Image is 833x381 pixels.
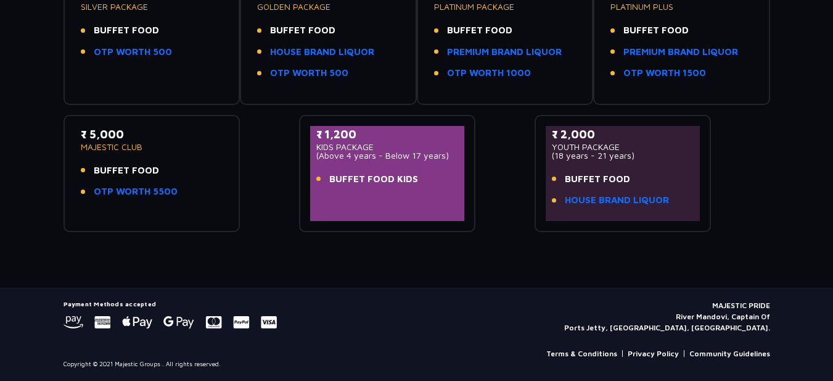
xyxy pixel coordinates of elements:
[552,151,694,160] p: (18 years - 21 years)
[623,23,689,38] span: BUFFET FOOD
[316,126,459,143] p: ₹ 1,200
[94,164,159,178] span: BUFFET FOOD
[447,66,531,80] a: OTP WORTH 1000
[270,45,374,59] a: HOUSE BRAND LIQUOR
[81,126,223,143] p: ₹ 5,000
[316,143,459,151] p: KIDS PACKAGE
[94,23,159,38] span: BUFFET FOOD
[94,185,178,199] a: OTP WORTH 5500
[565,193,669,207] a: HOUSE BRAND LIQUOR
[434,2,577,11] p: PLATINUM PACKAGE
[329,172,418,186] span: BUFFET FOOD KIDS
[316,151,459,160] p: (Above 4 years - Below 17 years)
[564,300,770,333] p: MAJESTIC PRIDE River Mandovi, Captain Of Ports Jetty, [GEOGRAPHIC_DATA], [GEOGRAPHIC_DATA].
[447,45,562,59] a: PREMIUM BRAND LIQUOR
[81,143,223,151] p: MAJESTIC CLUB
[610,2,753,11] p: PLATINUM PLUS
[628,348,679,359] a: Privacy Policy
[689,348,770,359] a: Community Guidelines
[546,348,617,359] a: Terms & Conditions
[257,2,400,11] p: GOLDEN PACKAGE
[94,45,172,59] a: OTP WORTH 500
[565,172,630,186] span: BUFFET FOOD
[447,23,512,38] span: BUFFET FOOD
[270,66,348,80] a: OTP WORTH 500
[623,66,706,80] a: OTP WORTH 1500
[64,300,277,308] h5: Payment Methods accepted
[552,143,694,151] p: YOUTH PACKAGE
[552,126,694,143] p: ₹ 2,000
[81,2,223,11] p: SILVER PACKAGE
[64,359,221,369] p: Copyright © 2021 Majestic Groups . All rights reserved.
[270,23,335,38] span: BUFFET FOOD
[623,45,738,59] a: PREMIUM BRAND LIQUOR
